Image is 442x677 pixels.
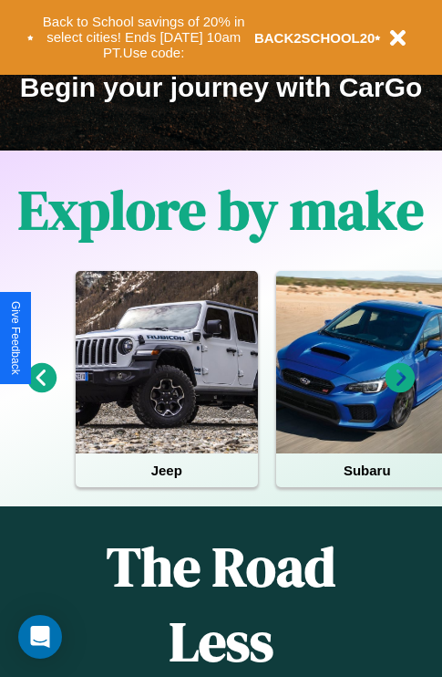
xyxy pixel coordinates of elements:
h1: Explore by make [18,172,424,247]
button: Back to School savings of 20% in select cities! Ends [DATE] 10am PT.Use code: [34,9,254,66]
b: BACK2SCHOOL20 [254,30,375,46]
h4: Jeep [76,453,258,487]
div: Give Feedback [9,301,22,375]
div: Open Intercom Messenger [18,615,62,659]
